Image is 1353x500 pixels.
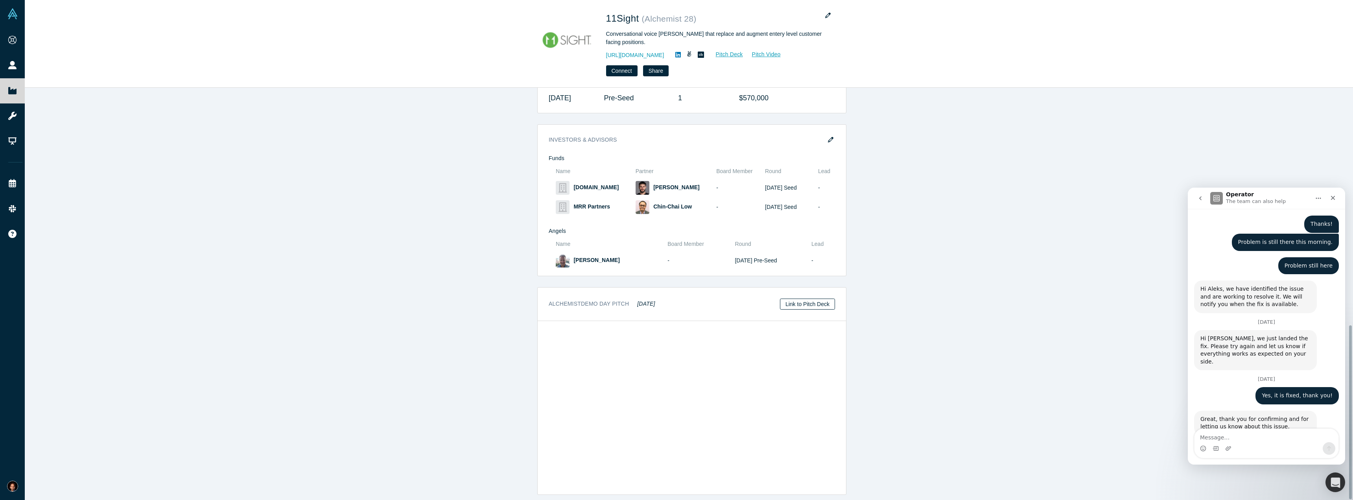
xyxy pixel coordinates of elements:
span: Board Member [716,168,753,174]
td: - [809,251,835,270]
th: Round [762,164,815,178]
div: Conversational voice [PERSON_NAME] that replace and augment entery level customer facing positions. [606,30,826,46]
h3: Alchemist Demo Day Pitch [549,300,655,308]
h4: Funds [549,155,835,162]
a: Pitch Deck [707,50,743,59]
a: [PERSON_NAME] [653,184,699,190]
button: Share [643,65,669,76]
a: Pitch Video [743,50,781,59]
small: ( Alchemist 28 ) [641,14,696,23]
th: Name [553,237,665,251]
th: Name [553,164,633,178]
span: Pre-Seed [604,94,634,102]
iframe: 11Sight Business Overview Aug 2025 3 min [538,321,846,494]
th: Lead [809,237,835,251]
td: - [665,251,732,270]
td: $570,000 [734,89,835,107]
td: - [713,197,762,217]
td: 1 [678,89,734,107]
h3: Investors & Advisors [549,136,824,144]
td: [DATE] [549,89,604,107]
iframe: Intercom live chat [1188,188,1345,465]
img: 11Sight's Logo [540,11,595,66]
td: - [815,178,835,197]
th: Round [732,237,809,251]
img: Cabra.vc [556,181,570,195]
a: [URL][DOMAIN_NAME] [606,51,664,59]
th: Lead [815,164,835,178]
h4: Angels [549,228,835,234]
a: [DOMAIN_NAME] [573,184,619,190]
span: Board Member [667,241,704,247]
td: [DATE] Pre-Seed [732,251,809,270]
td: - [713,178,762,197]
span: 11Sight [606,13,642,24]
a: Link to Pitch Deck [780,299,835,310]
img: MRR Partners [556,200,570,214]
td: [DATE] Seed [762,197,815,217]
a: Chin-Chai Low [653,203,692,210]
td: - [815,197,835,217]
img: Ed Baum [556,254,570,268]
img: Aleks Gollu's Account [7,481,18,492]
button: Connect [606,65,638,76]
td: [DATE] Seed [762,178,815,197]
img: Alexey Alexanov [636,181,649,195]
img: Alchemist Vault Logo [7,8,18,19]
th: Partner [633,164,714,178]
a: [PERSON_NAME] [573,257,619,263]
em: [DATE] [637,301,655,307]
img: Chin-Chai Low [636,200,649,214]
a: MRR Partners [573,203,610,210]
